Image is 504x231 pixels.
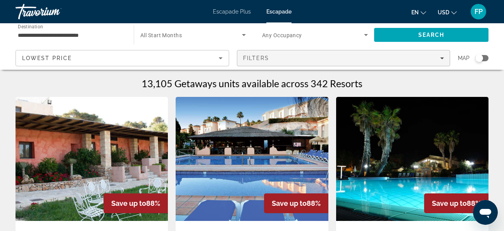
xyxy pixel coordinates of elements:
[140,32,182,38] span: All Start Months
[418,32,445,38] span: Search
[262,32,302,38] span: Any Occupancy
[18,24,43,29] span: Destination
[237,50,450,66] button: Filters
[432,199,467,207] span: Save up to
[336,97,488,221] img: Horse Country Resort Congress & Spa
[213,9,251,15] a: Escapade Plus
[411,9,419,16] font: en
[266,9,292,15] a: Escapade
[243,55,269,61] span: Filters
[374,28,488,42] button: Search
[22,53,223,63] mat-select: Sort by
[111,199,146,207] span: Save up to
[16,97,168,221] img: Antica Masseria Rottacapozza
[473,200,498,225] iframe: Buton lansare fereastră mesagerie
[18,31,124,40] input: Select destination
[16,2,93,22] a: Travorium
[104,193,168,213] div: 88%
[438,7,457,18] button: Schimbați moneda
[424,193,488,213] div: 88%
[272,199,307,207] span: Save up to
[458,53,469,64] span: Map
[176,97,328,221] img: Ramada Hotel & Suites - Marina Park
[468,3,488,20] button: Meniu utilizator
[475,7,483,16] font: FP
[142,78,362,89] h1: 13,105 Getaways units available across 342 Resorts
[264,193,328,213] div: 88%
[22,55,72,61] span: Lowest Price
[411,7,426,18] button: Schimbați limba
[438,9,449,16] font: USD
